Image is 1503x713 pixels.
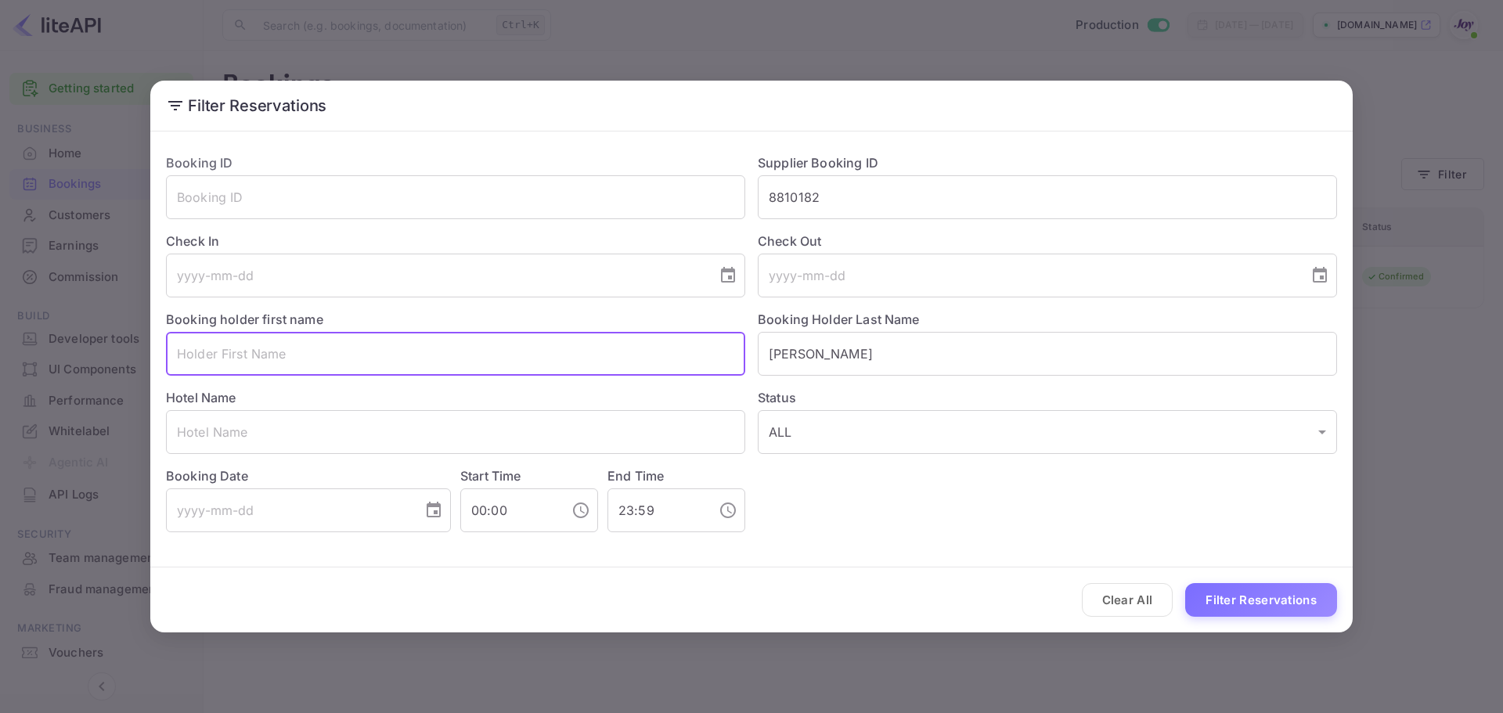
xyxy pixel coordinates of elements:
input: hh:mm [460,488,559,532]
label: Check Out [758,232,1337,250]
label: Check In [166,232,745,250]
button: Choose time, selected time is 12:00 AM [565,495,597,526]
label: Supplier Booking ID [758,155,878,171]
input: yyyy-mm-dd [758,254,1298,297]
button: Choose time, selected time is 11:59 PM [712,495,744,526]
button: Choose date [712,260,744,291]
button: Clear All [1082,583,1173,617]
input: yyyy-mm-dd [166,488,412,532]
label: Booking holder first name [166,311,323,327]
label: Booking Holder Last Name [758,311,920,327]
input: Holder Last Name [758,332,1337,376]
label: Status [758,388,1337,407]
input: hh:mm [607,488,706,532]
label: Booking Date [166,466,451,485]
button: Choose date [418,495,449,526]
label: Booking ID [166,155,233,171]
label: Start Time [460,468,521,484]
label: End Time [607,468,664,484]
button: Choose date [1304,260,1335,291]
div: ALL [758,410,1337,454]
input: Supplier Booking ID [758,175,1337,219]
input: Booking ID [166,175,745,219]
input: yyyy-mm-dd [166,254,706,297]
h2: Filter Reservations [150,81,1353,131]
input: Hotel Name [166,410,745,454]
input: Holder First Name [166,332,745,376]
label: Hotel Name [166,390,236,405]
button: Filter Reservations [1185,583,1337,617]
